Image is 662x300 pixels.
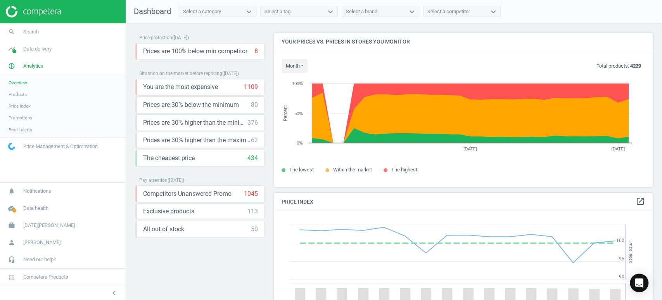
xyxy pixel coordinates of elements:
[143,225,184,234] span: All out of stock
[636,197,645,207] a: open_in_new
[143,136,251,145] span: Prices are 30% higher than the maximal
[292,81,303,86] text: 100%
[4,24,19,39] i: search
[134,7,171,16] span: Dashboard
[183,8,221,15] div: Select a category
[23,63,43,70] span: Analytics
[139,35,172,40] span: Price protection
[628,241,633,263] tspan: Price Index
[139,178,168,183] span: Pay attention
[251,225,258,234] div: 50
[23,274,68,281] span: Competera Products
[294,111,303,116] text: 50%
[391,167,417,173] span: The highest
[297,141,303,145] text: 0%
[143,47,247,56] span: Prices are 100% below min competitor
[616,238,624,243] text: 100
[274,33,653,51] h4: Your prices vs. prices in stores you monitor
[274,193,653,211] h4: Price Index
[143,154,195,162] span: The cheapest price
[611,147,625,151] tspan: [DATE]
[4,42,19,56] i: timeline
[9,103,31,109] span: Price index
[143,83,218,91] span: You are the most expensive
[4,252,19,267] i: headset_mic
[168,178,184,183] span: ( [DATE] )
[4,218,19,233] i: work
[104,288,124,298] button: chevron_left
[23,222,75,229] span: [DATE][PERSON_NAME]
[23,256,56,263] span: Need our help?
[254,47,258,56] div: 8
[4,59,19,73] i: pie_chart_outlined
[244,190,258,198] div: 1045
[23,188,51,195] span: Notifications
[4,184,19,199] i: notifications
[9,91,27,98] span: Products
[23,143,98,150] span: Price Management & Optimization
[143,119,247,127] span: Prices are 30% higher than the minimum
[346,8,377,15] div: Select a brand
[282,105,288,121] tspan: Percent
[9,127,32,133] span: Email alerts
[222,71,239,76] span: ( [DATE] )
[247,119,258,127] div: 376
[23,28,39,35] span: Search
[23,239,60,246] span: [PERSON_NAME]
[264,8,290,15] div: Select a tag
[244,83,258,91] div: 1109
[4,201,19,216] i: cloud_done
[596,63,641,70] p: Total products:
[143,207,194,216] span: Exclusive products
[282,59,308,73] button: month
[630,63,641,69] b: 4229
[463,147,477,151] tspan: [DATE]
[139,71,222,76] span: Situation on the market before repricing
[630,274,648,292] div: Open Intercom Messenger
[251,101,258,109] div: 80
[23,205,48,212] span: Data health
[4,235,19,250] i: person
[247,154,258,162] div: 434
[6,6,61,17] img: ajHJNr6hYgQAAAAASUVORK5CYII=
[9,115,32,121] span: Promotions
[9,80,27,86] span: Overview
[333,167,372,173] span: Within the market
[23,45,52,52] span: Data delivery
[427,8,470,15] div: Select a competitor
[143,101,239,109] span: Prices are 30% below the minimum
[109,288,119,298] i: chevron_left
[8,143,15,150] img: wGWNvw8QSZomAAAAABJRU5ErkJggg==
[172,35,189,40] span: ( [DATE] )
[619,274,624,279] text: 90
[143,190,232,198] span: Competitors Unanswered Promo
[619,256,624,262] text: 95
[289,167,314,173] span: The lowest
[251,136,258,145] div: 62
[247,207,258,216] div: 113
